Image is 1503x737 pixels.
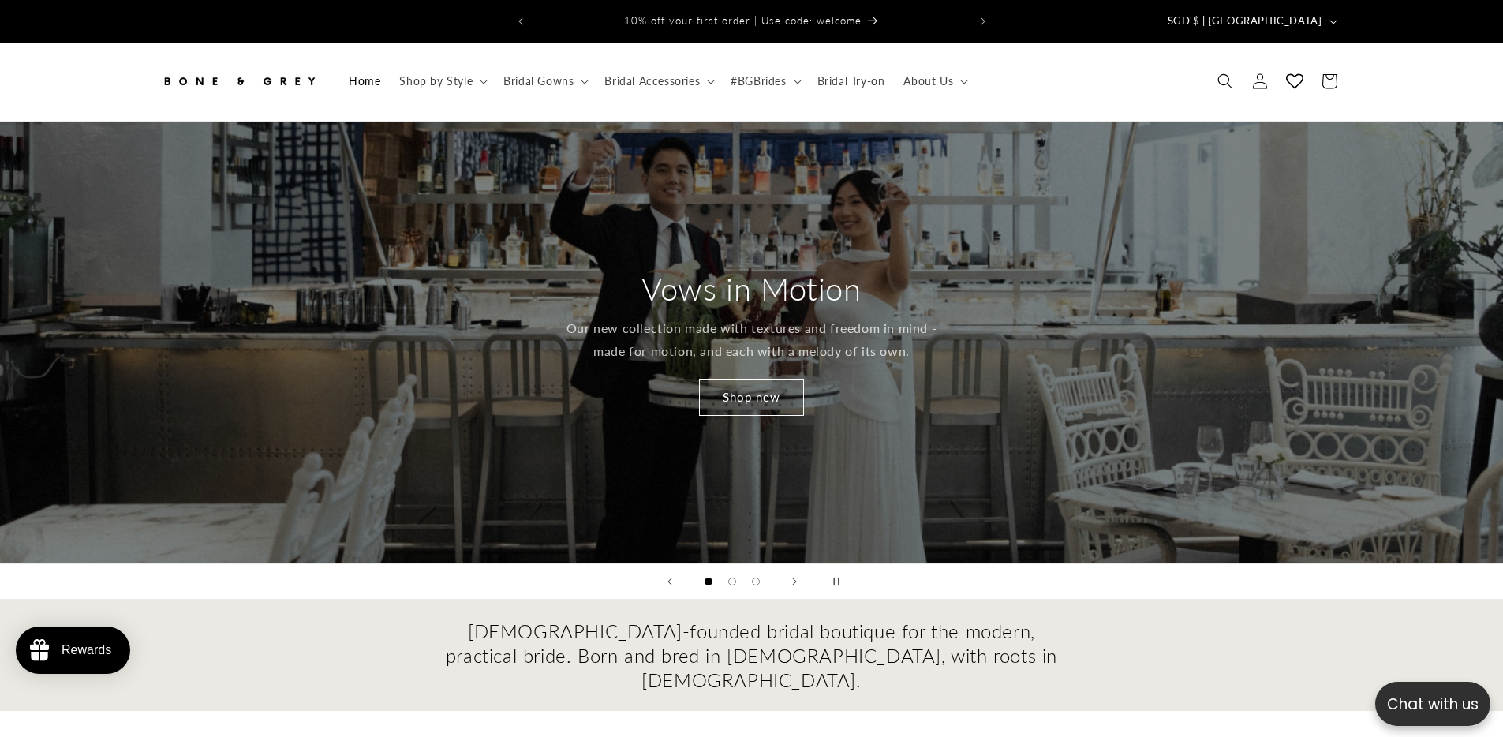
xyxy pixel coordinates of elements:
span: Bridal Try-on [817,74,885,88]
button: Load slide 2 of 3 [720,570,744,593]
button: Next slide [777,564,812,599]
span: About Us [903,74,953,88]
span: Shop by Style [399,74,473,88]
button: Pause slideshow [817,564,851,599]
button: Previous slide [652,564,687,599]
p: Chat with us [1375,693,1490,716]
summary: Shop by Style [390,65,494,98]
span: Home [349,74,380,88]
button: Load slide 3 of 3 [744,570,768,593]
summary: Search [1208,64,1243,99]
h2: [DEMOGRAPHIC_DATA]-founded bridal boutique for the modern, practical bride. Born and bred in [DEM... [444,619,1060,693]
a: Home [339,65,390,98]
button: Open chatbox [1375,682,1490,726]
p: Our new collection made with textures and freedom in mind - made for motion, and each with a melo... [564,317,939,363]
button: Previous announcement [503,6,538,36]
button: Load slide 1 of 3 [697,570,720,593]
summary: About Us [894,65,974,98]
button: Next announcement [966,6,1000,36]
span: 10% off your first order | Use code: welcome [624,14,862,27]
summary: Bridal Gowns [494,65,595,98]
img: Bone and Grey Bridal [160,64,318,99]
div: Rewards [62,643,111,657]
span: Bridal Gowns [503,74,574,88]
summary: #BGBrides [721,65,807,98]
span: Bridal Accessories [604,74,700,88]
a: Bridal Try-on [808,65,895,98]
summary: Bridal Accessories [595,65,721,98]
span: SGD $ | [GEOGRAPHIC_DATA] [1168,13,1322,29]
a: Bone and Grey Bridal [154,58,323,105]
button: SGD $ | [GEOGRAPHIC_DATA] [1158,6,1344,36]
a: Shop new [699,379,804,416]
span: #BGBrides [731,74,786,88]
h2: Vows in Motion [641,268,861,309]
